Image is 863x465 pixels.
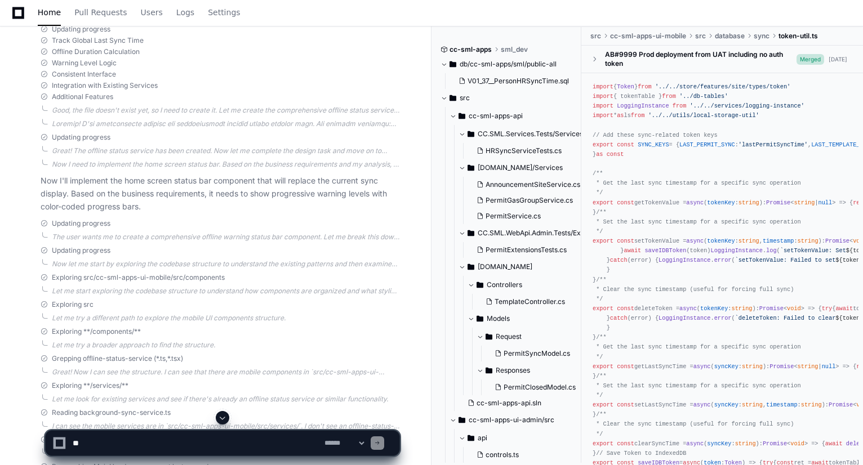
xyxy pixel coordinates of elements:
button: src [441,89,573,107]
span: import [593,83,613,90]
span: HRSyncServiceTests.cs [486,146,562,155]
span: try [822,305,832,312]
span: /** * Set the last sync timestamp for a specific sync operation */ [593,373,801,399]
svg: Directory [450,91,456,105]
span: LAST_PERMIT_SYNC [679,141,735,148]
button: Responses [477,361,591,379]
span: Users [141,9,163,16]
span: /** * Clear the sync timestamp (useful for forcing full sync) */ [593,276,794,302]
span: cc-sml-apps-ui-mobile [610,32,686,41]
span: src [695,32,706,41]
span: await [835,305,853,312]
span: Promise [766,199,790,206]
span: import [593,93,613,100]
button: CC.SML.WebApi.Admin.Tests/Extensions [459,224,591,242]
span: string [742,401,763,408]
svg: Directory [459,109,465,123]
span: [DOMAIN_NAME] [478,262,532,271]
button: db/cc-sml-apps/sml/public-all [441,55,573,73]
span: export [593,305,613,312]
span: const [617,401,634,408]
span: CC.SML.WebApi.Admin.Tests/Extensions [478,229,591,238]
button: PermitGasGroupService.cs [472,193,584,208]
button: CC.SML.Services.Tests/Services [459,125,591,143]
div: AB#9999 Prod deployment from UAT including no auth token [605,50,797,68]
span: const [617,363,634,370]
span: await [624,247,641,254]
span: tokenKey [700,305,728,312]
span: catch [610,257,628,263]
svg: Directory [468,161,474,175]
span: PermitSyncModel.cs [504,349,570,358]
span: Offline Duration Calculation [52,47,140,56]
div: Good, the file doesn't exist yet, so I need to create it. Let me create the comprehensive offline... [52,106,399,115]
span: Settings [208,9,240,16]
span: tokenKey [707,199,735,206]
div: The user wants me to create a comprehensive offline warning status bar component. Let me break th... [52,232,399,242]
span: export [593,363,613,370]
span: timestamp [766,401,797,408]
span: as [617,112,624,119]
span: syncKey [714,401,739,408]
span: async [679,305,697,312]
svg: Directory [477,278,483,292]
span: async [693,363,711,370]
button: [DOMAIN_NAME]/Services [459,159,591,177]
span: Consistent Interface [52,70,116,79]
span: const [607,151,624,158]
button: PermitExtensionsTests.cs [472,242,584,258]
span: '../../utils/local-storage-util' [648,112,759,119]
span: export [593,141,613,148]
span: '../../store/features/site/types/token' [655,83,790,90]
span: db/cc-sml-apps/sml/public-all [460,60,557,69]
button: V01_37__PersonHRSyncTime.sql [454,73,569,89]
span: PermitClosedModel.cs [504,383,576,392]
button: Models [468,310,591,328]
button: TemplateController.cs [481,294,584,310]
span: catch [610,315,628,321]
span: TemplateController.cs [495,297,565,306]
span: import [593,102,613,109]
span: const [617,199,634,206]
svg: Directory [477,312,483,325]
span: LoggingInstance [659,257,710,263]
span: const [617,238,634,244]
span: Exploring src/cc-sml-apps-ui-mobile/src/components [52,273,225,282]
span: Exploring **/components/** [52,327,141,336]
span: async [693,401,711,408]
span: Exploring **/services/** [52,381,128,390]
span: export [593,238,613,244]
span: /** * Get the last sync timestamp for a specific sync operation */ [593,334,801,360]
span: Exploring src [52,300,94,309]
span: null [818,199,833,206]
span: PermitService.cs [486,212,541,221]
span: Controllers [487,280,522,289]
div: [DATE] [829,55,847,64]
span: '../db-tables' [679,93,728,100]
p: Now I'll implement the home screen status bar component that will replace the current sync displa... [41,175,399,213]
span: import [593,112,613,119]
span: Home [38,9,61,16]
span: Updating progress [52,25,110,34]
span: Promise [829,401,853,408]
div: Let me look for existing services and see if there's already an offline status service or similar... [52,395,399,404]
button: HRSyncServiceTests.cs [472,143,584,159]
span: src [590,32,601,41]
span: async [686,238,704,244]
span: const [617,141,634,148]
span: cc-sml-apps [450,45,492,54]
span: PermitExtensionsTests.cs [486,245,567,254]
span: Grepping offline-status-service (*.ts,*.tsx) [52,354,183,363]
span: Updating progress [52,246,110,255]
span: Promise [769,363,794,370]
span: src [460,93,470,102]
span: AnnouncementSiteService.cs [486,180,580,189]
span: string [801,401,822,408]
svg: Directory [468,226,474,240]
span: Request [496,332,522,341]
span: [DOMAIN_NAME]/Services [478,163,563,172]
button: AnnouncementSiteService.cs [472,177,584,193]
span: PermitGasGroupService.cs [486,196,573,205]
span: /** * Set the last sync timestamp for a specific sync operation */ [593,209,801,235]
span: Pull Requests [74,9,127,16]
